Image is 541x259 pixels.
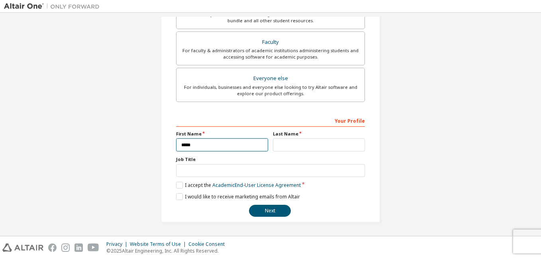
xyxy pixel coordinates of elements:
p: © 2025 Altair Engineering, Inc. All Rights Reserved. [106,247,229,254]
div: Faculty [181,37,360,48]
label: Job Title [176,156,365,163]
label: Last Name [273,131,365,137]
button: Next [249,205,291,217]
img: Altair One [4,2,104,10]
div: For currently enrolled students looking to access the free Altair Student Edition bundle and all ... [181,11,360,24]
img: altair_logo.svg [2,243,43,252]
div: For faculty & administrators of academic institutions administering students and accessing softwa... [181,47,360,60]
div: Cookie Consent [188,241,229,247]
img: youtube.svg [88,243,99,252]
div: Your Profile [176,114,365,127]
a: Academic End-User License Agreement [212,182,301,188]
div: Website Terms of Use [130,241,188,247]
label: First Name [176,131,268,137]
div: Everyone else [181,73,360,84]
label: I would like to receive marketing emails from Altair [176,193,300,200]
div: Privacy [106,241,130,247]
img: facebook.svg [48,243,57,252]
label: I accept the [176,182,301,188]
img: linkedin.svg [74,243,83,252]
div: For individuals, businesses and everyone else looking to try Altair software and explore our prod... [181,84,360,97]
img: instagram.svg [61,243,70,252]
